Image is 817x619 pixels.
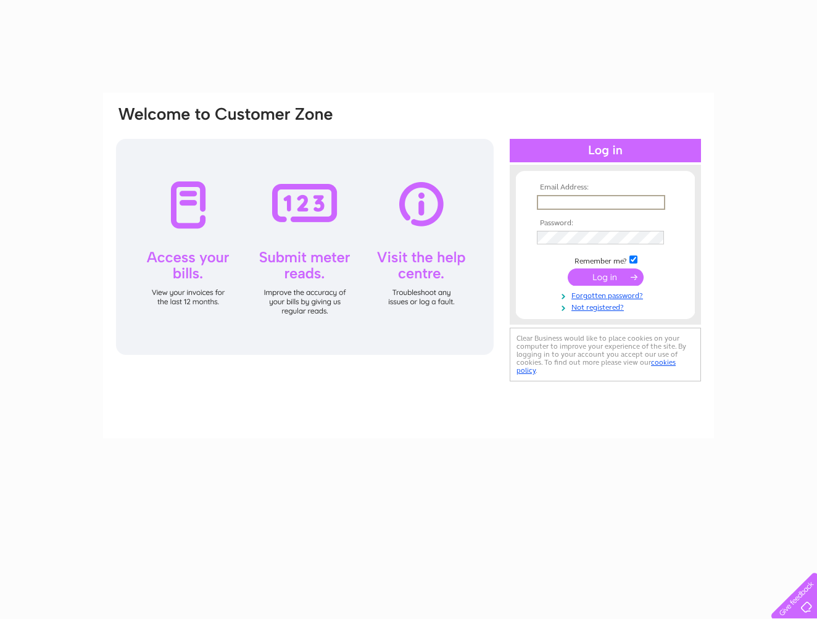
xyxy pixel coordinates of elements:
[534,254,677,266] td: Remember me?
[568,268,644,286] input: Submit
[534,219,677,228] th: Password:
[534,183,677,192] th: Email Address:
[537,301,677,312] a: Not registered?
[537,289,677,301] a: Forgotten password?
[516,358,676,375] a: cookies policy
[510,328,701,381] div: Clear Business would like to place cookies on your computer to improve your experience of the sit...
